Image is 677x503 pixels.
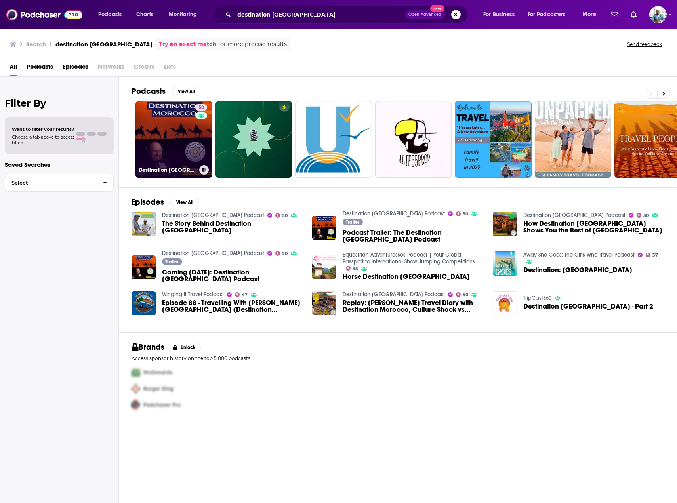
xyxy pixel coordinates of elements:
a: Podcasts [27,60,53,76]
button: open menu [163,8,207,21]
img: Second Pro Logo [128,381,143,397]
img: Replay: Maxx Walske's Travel Diary with Destination Morocco, Culture Shock vs Reality [312,291,336,315]
a: Try an exact match [159,40,217,49]
button: Open AdvancedNew [405,10,445,19]
a: 37 [646,253,658,257]
span: 50 [198,104,204,112]
span: 35 [353,267,358,271]
a: Horse Destination Morocco [343,273,470,280]
img: How Destination Morocco Shows You the Best of Morocco [493,212,517,236]
span: More [583,9,596,20]
a: 50 [637,213,649,218]
button: open menu [577,8,606,21]
span: Episodes [63,60,88,76]
img: Podchaser - Follow, Share and Rate Podcasts [6,7,82,22]
button: Select [5,174,114,192]
a: Away She Goes: The Girls Who Travel Podcast [523,251,635,258]
a: Episode 88 - Travelling With Azdean Elmoustaquim (Destination Morocco Podcast) In Morocco [162,299,303,313]
h3: Destination [GEOGRAPHIC_DATA] Podcast [139,167,196,173]
a: 50 [456,211,469,216]
span: Select [5,180,97,185]
img: Destination: Morocco [493,251,517,276]
a: 50 [456,292,469,297]
a: Destination Morocco Podcast [162,250,264,257]
a: The Story Behind Destination Morocco [162,220,303,234]
span: Horse Destination [GEOGRAPHIC_DATA] [343,273,470,280]
a: Coming February 1st, 2022: Destination Morocco Podcast [162,269,303,282]
a: Destination: Morocco [523,267,632,273]
div: Search podcasts, credits, & more... [220,6,475,24]
span: Podcast Trailer: The Destination [GEOGRAPHIC_DATA] Podcast [343,229,483,243]
a: Destination Morocco Podcast [343,210,445,217]
img: The Story Behind Destination Morocco [132,212,156,236]
img: User Profile [649,6,667,23]
a: 47 [235,292,248,297]
img: Episode 88 - Travelling With Azdean Elmoustaquim (Destination Morocco Podcast) In Morocco [132,291,156,315]
a: EpisodesView All [132,197,199,207]
a: TripCast360 [523,295,551,301]
a: 50 [275,213,288,218]
span: Monitoring [169,9,197,20]
span: Lists [164,60,176,76]
a: PodcastsView All [132,86,200,96]
span: Credits [134,60,154,76]
span: The Story Behind Destination [GEOGRAPHIC_DATA] [162,220,303,234]
span: 37 [652,253,658,257]
button: open menu [478,8,524,21]
span: 50 [282,214,288,217]
span: Coming [DATE]: Destination [GEOGRAPHIC_DATA] Podcast [162,269,303,282]
span: Replay: [PERSON_NAME] Travel Diary with Destination Morocco, Culture Shock vs Reality [343,299,483,313]
span: 50 [282,252,288,255]
a: Destination Morocco Podcast [162,212,264,219]
h2: Filter By [5,97,114,109]
span: McDonalds [143,369,172,376]
button: open menu [523,8,577,21]
p: Saved Searches [5,161,114,168]
img: Third Pro Logo [128,397,143,413]
a: 50 [275,251,288,256]
img: Podcast Trailer: The Destination Morocco Podcast [312,216,336,240]
span: Charts [136,9,153,20]
span: Logged in as BoldlyGo [649,6,667,23]
a: 50 [195,104,207,111]
img: Horse Destination Morocco [312,255,336,279]
a: Destination Morocco Podcast [343,291,445,298]
span: 47 [242,293,248,297]
img: Coming February 1st, 2022: Destination Morocco Podcast [132,255,156,280]
h2: Podcasts [132,86,166,96]
a: Winging It Travel Podcast [162,291,224,298]
span: Want to filter your results? [12,126,74,132]
h2: Brands [132,342,164,352]
img: Destination Morocco - Part 2 [493,291,517,315]
input: Search podcasts, credits, & more... [234,8,405,21]
a: Charts [131,8,158,21]
a: All [10,60,17,76]
a: Show notifications dropdown [608,8,621,21]
h3: destination [GEOGRAPHIC_DATA] [55,40,153,48]
a: How Destination Morocco Shows You the Best of Morocco [523,220,664,234]
span: Destination [GEOGRAPHIC_DATA] - Part 2 [523,303,653,310]
span: For Business [483,9,515,20]
a: Destination Morocco - Part 2 [523,303,653,310]
span: Trailer [165,259,179,264]
span: Destination: [GEOGRAPHIC_DATA] [523,267,632,273]
button: Send feedback [625,41,664,48]
span: Choose a tab above to access filters. [12,134,74,145]
p: Access sponsor history on the top 5,000 podcasts. [132,355,664,361]
img: First Pro Logo [128,364,143,381]
button: View All [172,87,200,96]
h2: Episodes [132,197,164,207]
span: Open Advanced [408,13,441,17]
a: 35 [346,266,359,271]
button: Show profile menu [649,6,667,23]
